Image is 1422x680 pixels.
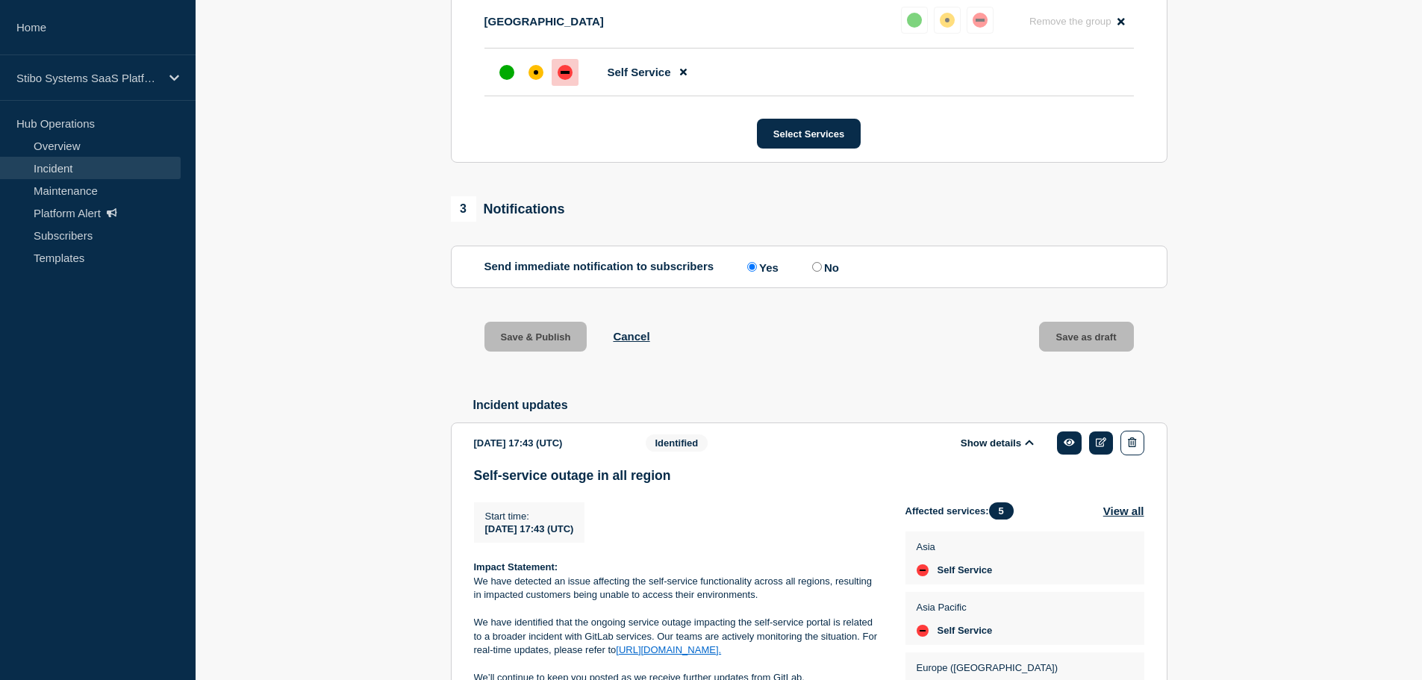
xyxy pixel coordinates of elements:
[917,564,929,576] div: down
[917,541,993,552] p: Asia
[973,13,988,28] div: down
[934,7,961,34] button: affected
[613,330,649,343] button: Cancel
[907,13,922,28] div: up
[646,434,708,452] span: Identified
[484,260,714,274] p: Send immediate notification to subscribers
[558,65,573,80] div: down
[616,644,721,655] a: [URL][DOMAIN_NAME].
[938,564,993,576] span: Self Service
[485,523,574,534] span: [DATE] 17:43 (UTC)
[484,322,587,352] button: Save & Publish
[16,72,160,84] p: Stibo Systems SaaS Platform Status
[485,511,574,522] p: Start time :
[484,15,604,28] p: [GEOGRAPHIC_DATA]
[484,260,1134,274] div: Send immediate notification to subscribers
[989,502,1014,520] span: 5
[901,7,928,34] button: up
[812,262,822,272] input: No
[528,65,543,80] div: affected
[1020,7,1134,36] button: Remove the group
[474,616,882,657] p: We have identified that the ongoing service outage impacting the self-service portal is related t...
[499,65,514,80] div: up
[1039,322,1134,352] button: Save as draft
[967,7,994,34] button: down
[938,625,993,637] span: Self Service
[956,437,1038,449] button: Show details
[451,196,565,222] div: Notifications
[917,602,993,613] p: Asia Pacific
[474,468,1144,484] h3: Self-service outage in all region
[747,262,757,272] input: Yes
[917,662,1058,673] p: Europe ([GEOGRAPHIC_DATA])
[474,431,623,455] div: [DATE] 17:43 (UTC)
[608,66,671,78] span: Self Service
[757,119,861,149] button: Select Services
[905,502,1021,520] span: Affected services:
[940,13,955,28] div: affected
[1029,16,1111,27] span: Remove the group
[473,399,1167,412] h2: Incident updates
[808,260,839,274] label: No
[451,196,476,222] span: 3
[917,625,929,637] div: down
[1103,502,1144,520] button: View all
[474,561,558,573] strong: Impact Statement:
[743,260,779,274] label: Yes
[474,575,882,602] p: We have detected an issue affecting the self-service functionality across all regions, resulting ...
